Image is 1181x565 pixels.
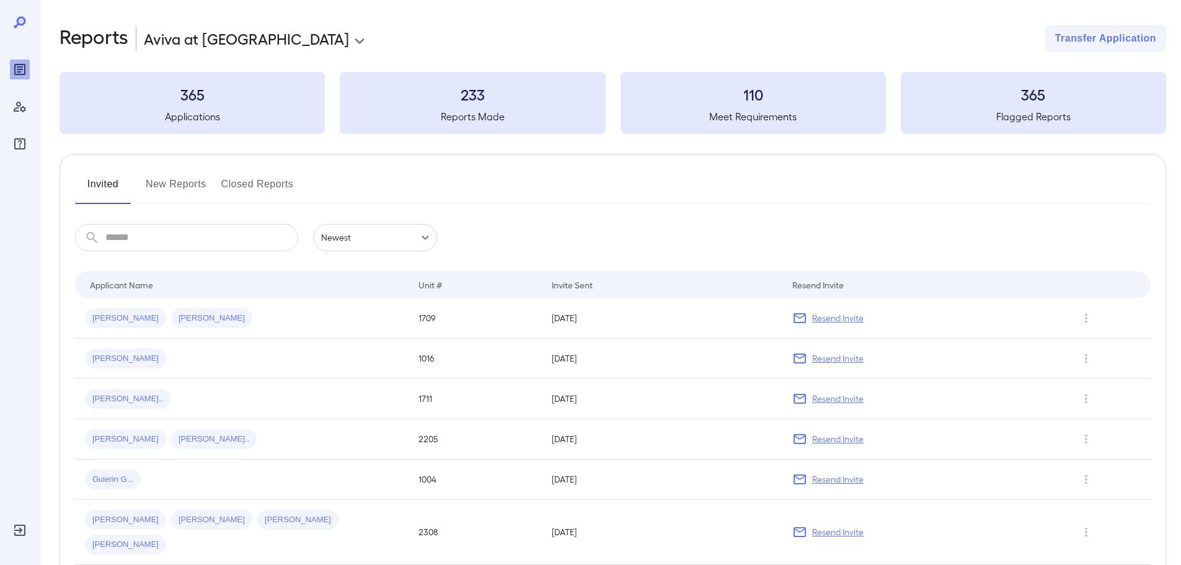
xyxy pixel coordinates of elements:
[812,526,864,538] p: Resend Invite
[1076,308,1096,328] button: Row Actions
[812,473,864,486] p: Resend Invite
[812,393,864,405] p: Resend Invite
[85,353,166,365] span: [PERSON_NAME]
[10,97,30,117] div: Manage Users
[542,419,782,460] td: [DATE]
[409,460,542,500] td: 1004
[85,434,166,445] span: [PERSON_NAME]
[144,29,349,48] p: Aviva at [GEOGRAPHIC_DATA]
[85,393,170,405] span: [PERSON_NAME]..
[542,460,782,500] td: [DATE]
[621,84,886,104] h3: 110
[1076,349,1096,368] button: Row Actions
[75,174,131,204] button: Invited
[621,109,886,124] h5: Meet Requirements
[812,352,864,365] p: Resend Invite
[409,500,542,565] td: 2308
[171,434,257,445] span: [PERSON_NAME]..
[146,174,206,204] button: New Reports
[85,313,166,324] span: [PERSON_NAME]
[60,84,325,104] h3: 365
[542,500,782,565] td: [DATE]
[85,514,166,526] span: [PERSON_NAME]
[1076,469,1096,489] button: Row Actions
[10,134,30,154] div: FAQ
[901,84,1166,104] h3: 365
[340,109,605,124] h5: Reports Made
[85,474,141,486] span: Guierin G...
[812,433,864,445] p: Resend Invite
[552,277,593,292] div: Invite Sent
[1076,429,1096,449] button: Row Actions
[1045,25,1166,52] button: Transfer Application
[812,312,864,324] p: Resend Invite
[340,84,605,104] h3: 233
[85,539,166,551] span: [PERSON_NAME]
[542,298,782,339] td: [DATE]
[257,514,338,526] span: [PERSON_NAME]
[409,379,542,419] td: 1711
[313,224,437,251] div: Newest
[792,277,844,292] div: Resend Invite
[171,313,252,324] span: [PERSON_NAME]
[10,60,30,79] div: Reports
[60,25,128,52] h2: Reports
[542,379,782,419] td: [DATE]
[901,109,1166,124] h5: Flagged Reports
[409,419,542,460] td: 2205
[90,277,153,292] div: Applicant Name
[221,174,294,204] button: Closed Reports
[418,277,442,292] div: Unit #
[409,298,542,339] td: 1709
[542,339,782,379] td: [DATE]
[10,520,30,540] div: Log Out
[1076,389,1096,409] button: Row Actions
[409,339,542,379] td: 1016
[1076,522,1096,542] button: Row Actions
[171,514,252,526] span: [PERSON_NAME]
[60,72,1166,134] summary: 365Applications233Reports Made110Meet Requirements365Flagged Reports
[60,109,325,124] h5: Applications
